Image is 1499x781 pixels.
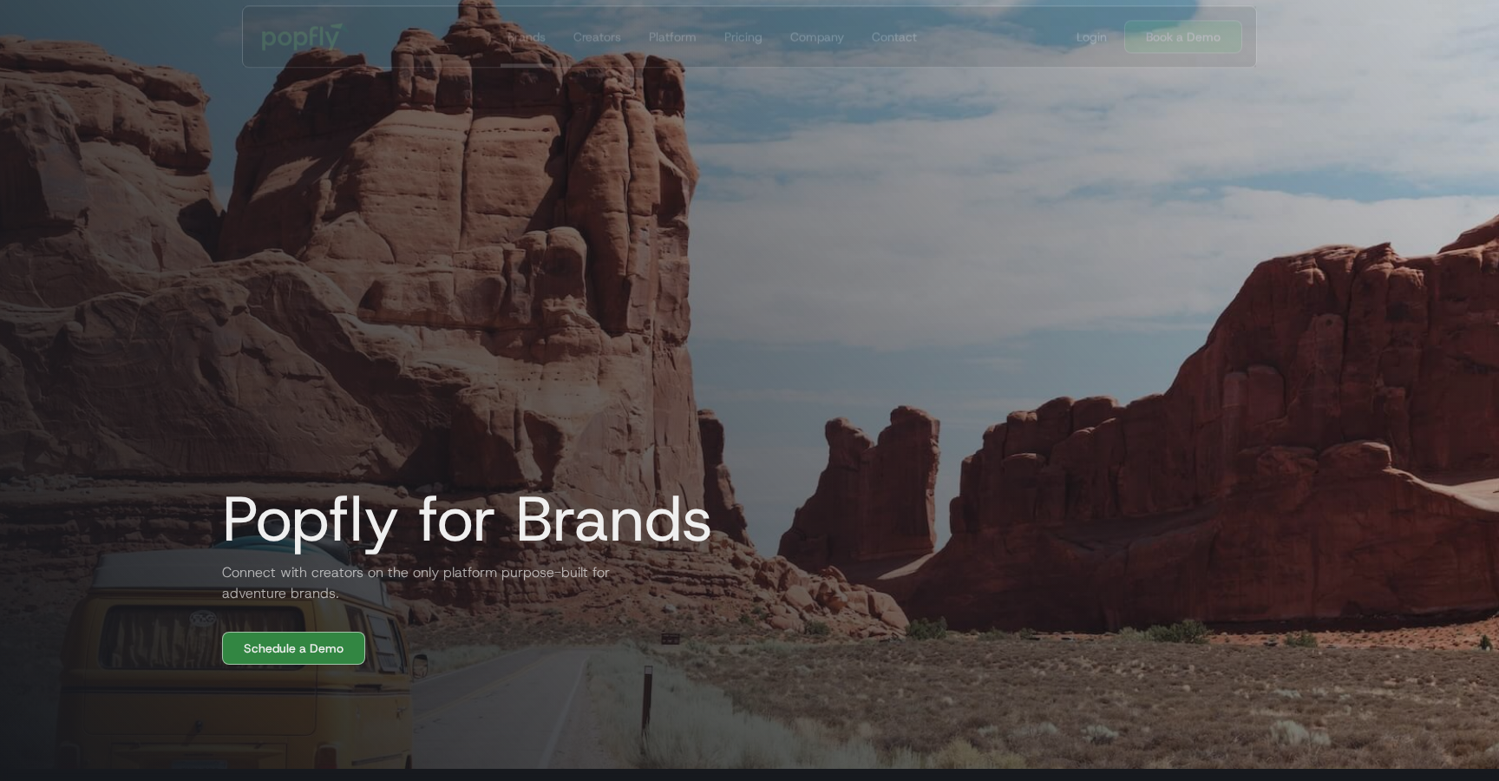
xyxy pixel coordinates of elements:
[222,632,365,665] a: Schedule a Demo
[872,28,917,45] div: Contact
[790,28,844,45] div: Company
[250,10,362,62] a: home
[501,6,553,67] a: Brands
[865,6,924,67] a: Contact
[649,28,697,45] div: Platform
[642,6,704,67] a: Platform
[566,6,628,67] a: Creators
[1077,28,1107,45] div: Login
[507,28,546,45] div: Brands
[717,6,769,67] a: Pricing
[573,28,621,45] div: Creators
[208,562,625,604] h2: Connect with creators on the only platform purpose-built for adventure brands.
[1070,28,1114,45] a: Login
[783,6,851,67] a: Company
[208,484,713,554] h1: Popfly for Brands
[724,28,763,45] div: Pricing
[1124,20,1242,53] a: Book a Demo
